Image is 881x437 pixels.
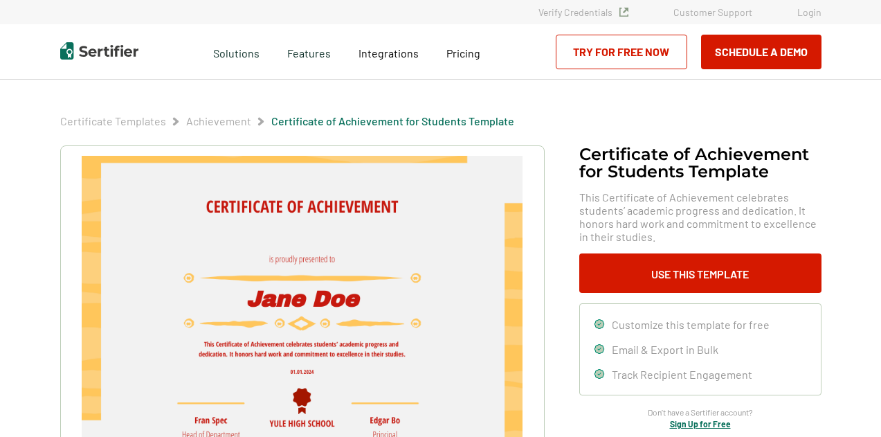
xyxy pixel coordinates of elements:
span: Solutions [213,43,260,60]
a: Try for Free Now [556,35,687,69]
span: This Certificate of Achievement celebrates students’ academic progress and dedication. It honors ... [579,190,821,243]
div: Breadcrumb [60,114,514,128]
span: Track Recipient Engagement [612,368,752,381]
span: Certificate Templates [60,114,166,128]
span: Don’t have a Sertifier account? [648,406,753,419]
img: Sertifier | Digital Credentialing Platform [60,42,138,60]
a: Verify Credentials [538,6,628,18]
img: Verified [619,8,628,17]
a: Customer Support [673,6,752,18]
a: Pricing [446,43,480,60]
span: Customize this template for free [612,318,770,331]
span: Integrations [358,46,419,60]
a: Sign Up for Free [670,419,731,429]
span: Features [287,43,331,60]
span: Certificate of Achievement for Students Template [271,114,514,128]
a: Certificate Templates [60,114,166,127]
span: Pricing [446,46,480,60]
span: Achievement [186,114,251,128]
a: Login [797,6,821,18]
a: Certificate of Achievement for Students Template [271,114,514,127]
span: Email & Export in Bulk [612,343,718,356]
h1: Certificate of Achievement for Students Template [579,145,821,180]
a: Achievement [186,114,251,127]
a: Integrations [358,43,419,60]
button: Use This Template [579,253,821,293]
